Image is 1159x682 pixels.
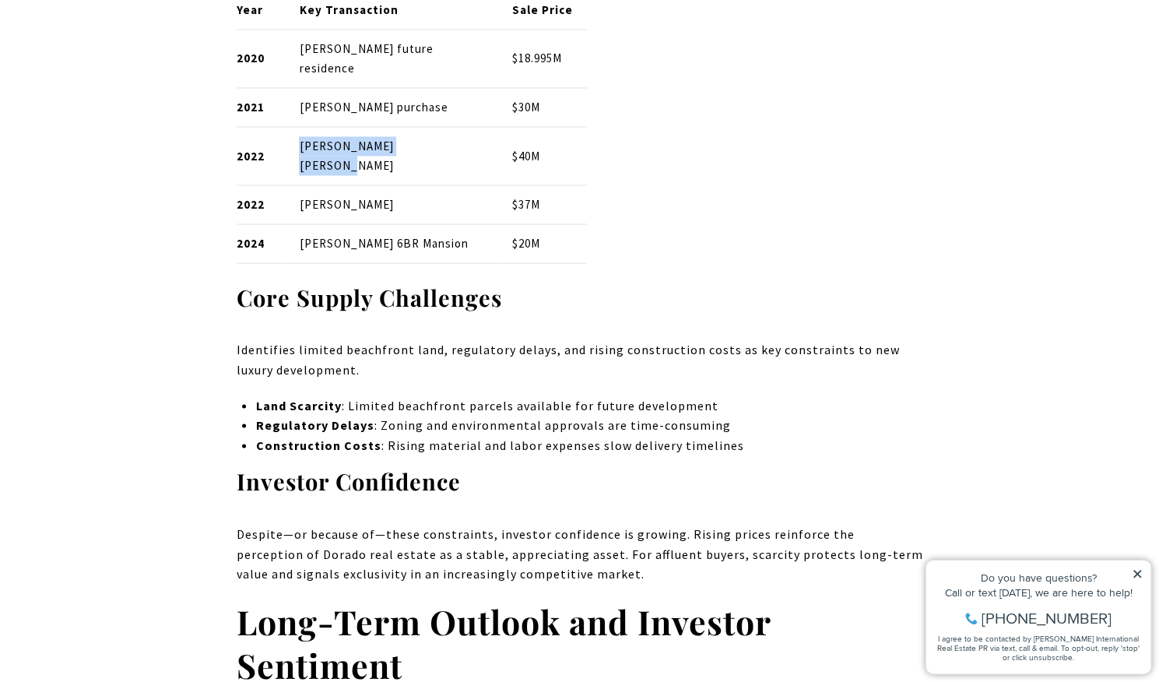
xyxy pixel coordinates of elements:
[512,49,587,69] p: $18.995M
[16,35,225,46] div: Do you have questions?
[237,235,265,250] strong: 2024
[237,51,265,65] strong: 2020
[237,2,263,17] strong: Year
[512,195,587,214] p: $37M
[512,2,573,17] strong: Sale Price
[16,50,225,61] div: Call or text [DATE], we are here to help!
[237,282,502,311] strong: Core Supply Challenges
[19,96,222,125] span: I agree to be contacted by [PERSON_NAME] International Real Estate PR via text, call & email. To ...
[237,524,923,584] p: Despite—or because of—these constraints, investor confidence is growing. Rising prices reinforce ...
[299,136,486,175] p: [PERSON_NAME] [PERSON_NAME]
[237,148,265,163] strong: 2022
[255,415,922,435] p: : Zoning and environmental approvals are time-consuming
[237,196,265,211] strong: 2022
[255,397,341,413] strong: Land Scarcity
[299,2,398,17] strong: Key Transaction
[64,73,194,89] span: [PHONE_NUMBER]
[299,97,486,117] p: [PERSON_NAME] purchase
[255,437,381,452] strong: Construction Costs
[512,97,587,117] p: $30M
[512,146,587,166] p: $40M
[255,395,922,416] p: : Limited beachfront parcels available for future development
[237,99,265,114] strong: 2021
[255,435,922,455] p: : Rising material and labor expenses slow delivery timelines
[237,466,461,495] strong: Investor Confidence
[512,234,587,253] p: $20M
[299,195,486,214] p: [PERSON_NAME]
[255,417,374,432] strong: Regulatory Delays
[237,339,923,379] p: Identifies limited beachfront land, regulatory delays, and rising construction costs as key const...
[299,234,486,253] p: [PERSON_NAME] 6BR Mansion
[299,40,486,79] p: [PERSON_NAME] future residence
